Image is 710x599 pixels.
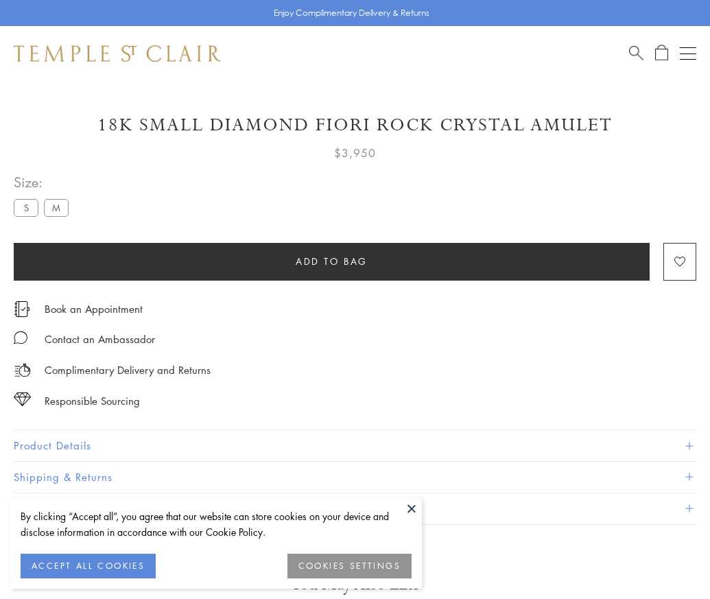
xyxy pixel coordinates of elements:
button: Add to bag [14,243,650,281]
p: Complimentary Delivery and Returns [45,362,211,379]
span: $3,950 [334,144,376,162]
span: Add to bag [296,254,368,269]
div: By clicking “Accept all”, you agree that our website can store cookies on your device and disclos... [21,508,412,540]
img: icon_appointment.svg [14,301,30,317]
span: Size: [14,171,74,193]
h1: 18K Small Diamond Fiori Rock Crystal Amulet [14,113,696,137]
img: icon_sourcing.svg [14,392,31,406]
button: Product Details [14,430,696,461]
button: Gifting [14,493,696,524]
img: MessageIcon-01_2.svg [14,331,27,344]
button: Open navigation [680,45,696,62]
div: Responsible Sourcing [45,392,140,410]
a: Search [629,45,643,62]
p: Enjoy Complimentary Delivery & Returns [274,6,429,20]
label: M [44,199,69,216]
a: Open Shopping Bag [655,45,668,62]
div: Contact an Ambassador [45,331,155,348]
button: ACCEPT ALL COOKIES [21,554,156,578]
img: icon_delivery.svg [14,362,31,379]
img: Temple St. Clair [14,45,221,62]
button: COOKIES SETTINGS [287,554,412,578]
a: Book an Appointment [45,301,143,316]
button: Shipping & Returns [14,462,696,493]
label: S [14,199,38,216]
